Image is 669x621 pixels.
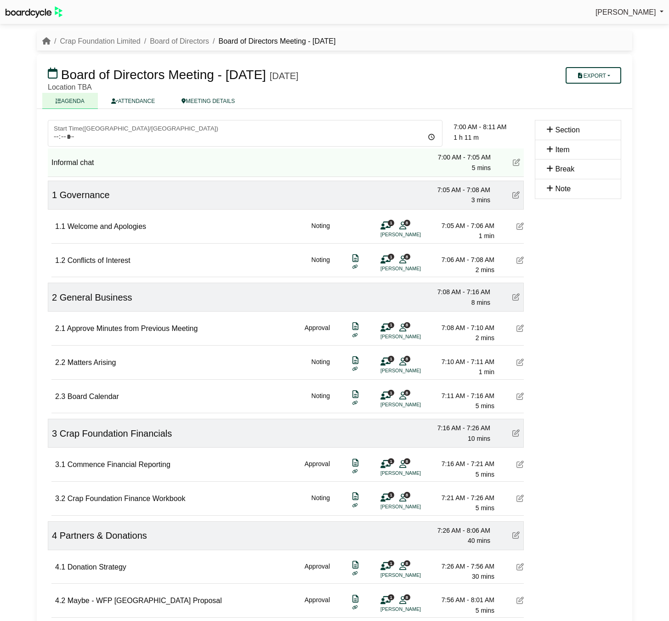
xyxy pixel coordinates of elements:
div: 7:26 AM - 8:06 AM [426,525,490,536]
span: 3.1 [55,461,65,468]
li: [PERSON_NAME] [380,571,449,579]
div: 7:56 AM - 8:01 AM [430,595,494,605]
span: Commence Financial Reporting [68,461,170,468]
span: 1 [388,254,394,260]
span: 8 [404,390,410,396]
div: 7:16 AM - 7:26 AM [426,423,490,433]
span: 8 [404,254,410,260]
li: Board of Directors Meeting - [DATE] [209,35,335,47]
li: [PERSON_NAME] [380,401,449,409]
span: 8 [404,356,410,362]
span: 4 [52,530,57,541]
span: 1 [388,220,394,226]
span: 2.1 [55,325,65,332]
span: Board of Directors Meeting - [DATE] [61,68,266,82]
span: 1 [52,190,57,200]
span: 8 [404,458,410,464]
a: MEETING DETAILS [168,93,248,109]
span: Approve Minutes from Previous Meeting [67,325,198,332]
span: 4.2 [55,597,65,604]
span: Crap Foundation Financials [60,428,172,439]
div: Noting [312,493,330,513]
div: 7:10 AM - 7:11 AM [430,357,494,367]
span: 2 mins [476,334,494,342]
span: 4.1 [55,563,65,571]
span: [PERSON_NAME] [595,8,656,16]
div: Approval [305,459,330,479]
span: Board Calendar [68,393,119,400]
span: 1 [388,594,394,600]
span: 1.2 [55,256,65,264]
div: 7:08 AM - 7:10 AM [430,323,494,333]
span: 1 [388,458,394,464]
span: Conflicts of Interest [68,256,130,264]
div: Approval [305,561,330,582]
span: 1 h 11 m [454,134,478,141]
span: 5 mins [472,164,491,171]
li: [PERSON_NAME] [380,231,449,239]
span: Section [555,126,579,134]
span: 40 mins [468,537,490,544]
li: [PERSON_NAME] [380,605,449,613]
span: Item [555,146,569,154]
span: Note [555,185,571,193]
div: [DATE] [270,70,299,81]
li: [PERSON_NAME] [380,333,449,341]
span: 1 min [479,232,494,239]
span: 5 mins [476,504,494,512]
div: 7:06 AM - 7:08 AM [430,255,494,265]
a: Crap Foundation Limited [60,37,140,45]
span: 2.3 [55,393,65,400]
span: 8 [404,322,410,328]
a: ATTENDANCE [98,93,168,109]
li: [PERSON_NAME] [380,503,449,511]
div: 7:16 AM - 7:21 AM [430,459,494,469]
span: 2 mins [476,266,494,273]
img: BoardcycleBlackGreen-aaafeed430059cb809a45853b8cf6d952af9d84e6e89e1f1685b34bfd5cb7d64.svg [6,6,62,18]
nav: breadcrumb [42,35,335,47]
span: Partners & Donations [60,530,147,541]
span: Informal chat [51,159,94,166]
span: Crap Foundation Finance Workbook [68,495,186,502]
div: 7:00 AM - 7:05 AM [426,152,491,162]
span: Governance [60,190,110,200]
div: 7:05 AM - 7:08 AM [426,185,490,195]
span: 2 [52,292,57,302]
div: Approval [305,595,330,615]
div: Noting [312,357,330,377]
span: Matters Arising [68,359,116,366]
span: 1.1 [55,222,65,230]
div: 7:26 AM - 7:56 AM [430,561,494,571]
a: Board of Directors [150,37,209,45]
li: [PERSON_NAME] [380,265,449,273]
span: 1 [388,322,394,328]
span: 1 min [479,368,494,376]
span: 1 [388,390,394,396]
span: 30 mins [472,573,494,580]
span: Welcome and Apologies [68,222,146,230]
div: Noting [312,221,330,241]
div: Noting [312,255,330,275]
span: 8 [404,594,410,600]
div: 7:08 AM - 7:16 AM [426,287,490,297]
span: 8 [404,220,410,226]
span: 1 [388,492,394,498]
span: 3 mins [471,196,490,204]
div: 7:05 AM - 7:06 AM [430,221,494,231]
span: Location TBA [48,83,92,91]
span: 5 mins [476,471,494,478]
a: [PERSON_NAME] [595,6,663,18]
span: 8 [404,492,410,498]
div: 7:11 AM - 7:16 AM [430,391,494,401]
span: 3.2 [55,495,65,502]
div: Noting [312,391,330,411]
div: 7:21 AM - 7:26 AM [430,493,494,503]
div: 7:00 AM - 8:11 AM [454,122,524,132]
li: [PERSON_NAME] [380,469,449,477]
span: 10 mins [468,435,490,442]
li: [PERSON_NAME] [380,367,449,375]
span: Break [555,165,574,173]
span: 5 mins [476,607,494,614]
div: Approval [305,323,330,343]
span: 5 mins [476,402,494,410]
